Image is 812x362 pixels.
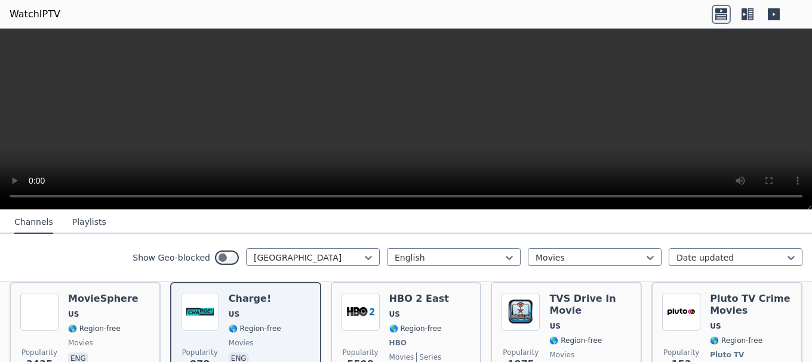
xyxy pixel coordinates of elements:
a: WatchIPTV [10,7,60,21]
img: MovieSphere [20,293,59,331]
span: US [229,310,239,319]
span: movies [68,338,93,348]
span: Popularity [182,348,218,357]
span: Pluto TV [710,350,744,360]
h6: TVS Drive In Movie [549,293,631,317]
img: HBO 2 East [342,293,380,331]
span: 🌎 Region-free [710,336,762,345]
h6: Charge! [229,293,281,305]
button: Playlists [72,211,106,234]
span: Popularity [663,348,699,357]
span: 🌎 Region-free [549,336,602,345]
span: movies [549,350,574,360]
h6: HBO 2 East [389,293,449,305]
span: HBO [389,338,407,348]
span: movies [229,338,254,348]
span: 🌎 Region-free [389,324,442,333]
span: series [416,352,441,362]
img: Pluto TV Crime Movies [662,293,700,331]
span: Popularity [21,348,57,357]
label: Show Geo-blocked [133,252,210,264]
span: US [549,321,560,331]
span: movies [389,352,414,362]
span: 🌎 Region-free [229,324,281,333]
span: US [710,321,721,331]
span: US [389,310,400,319]
h6: MovieSphere [68,293,139,305]
img: TVS Drive In Movie [502,293,540,331]
span: Popularity [503,348,539,357]
span: Popularity [343,348,379,357]
img: Charge! [181,293,219,331]
h6: Pluto TV Crime Movies [710,293,792,317]
button: Channels [14,211,53,234]
span: 🌎 Region-free [68,324,121,333]
span: US [68,310,79,319]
